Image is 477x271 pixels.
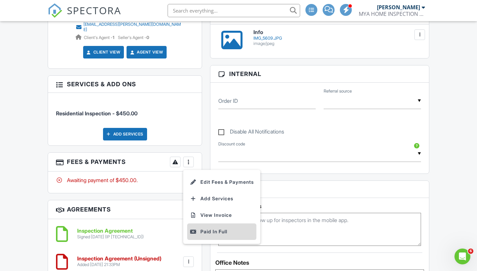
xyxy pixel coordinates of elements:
[76,22,182,32] a: [EMAIL_ADDRESS][PERSON_NAME][DOMAIN_NAME]
[48,200,202,219] h3: Agreements
[77,262,161,267] div: Added [DATE] 21:33PM
[118,35,149,40] span: Seller's Agent -
[56,98,194,122] li: Service: Residential Inspection
[253,41,421,46] div: image/jpeg
[113,35,114,40] strong: 1
[67,3,121,17] span: SPECTORA
[48,153,202,172] h3: Fees & Payments
[218,203,421,210] h5: Inspector Notes
[146,35,149,40] strong: 0
[253,29,421,46] a: Info IMG_5609.JPG image/jpeg
[218,141,245,147] label: Discount code
[48,9,121,23] a: SPECTORA
[218,129,284,137] label: Disable All Notifications
[83,22,182,32] div: [EMAIL_ADDRESS][PERSON_NAME][DOMAIN_NAME]
[359,11,425,17] div: MYA HOME INSPECTION LLC
[77,234,144,240] div: Signed [DATE] (IP [TECHNICAL_ID])
[210,65,429,83] h3: Internal
[377,4,420,11] div: [PERSON_NAME]
[77,228,144,234] h6: Inspection Agreement
[56,110,137,117] span: Residential Inspection - $450.00
[103,128,147,140] div: Add Services
[77,256,161,267] a: Inspection Agreement (Unsigned) Added [DATE] 21:33PM
[168,4,300,17] input: Search everything...
[129,49,163,56] a: Agent View
[468,249,473,254] span: 6
[48,76,202,93] h3: Services & Add ons
[324,88,352,94] label: Referral source
[77,256,161,262] h6: Inspection Agreement (Unsigned)
[48,3,62,18] img: The Best Home Inspection Software - Spectora
[56,176,194,184] div: Awaiting payment of $450.00.
[77,228,144,240] a: Inspection Agreement Signed [DATE] (IP [TECHNICAL_ID])
[84,35,115,40] span: Client's Agent -
[210,181,429,198] h3: Notes
[253,29,421,35] h6: Info
[454,249,470,264] iframe: Intercom live chat
[215,259,424,266] div: Office Notes
[218,97,238,104] label: Order ID
[85,49,121,56] a: Client View
[253,36,421,41] div: IMG_5609.JPG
